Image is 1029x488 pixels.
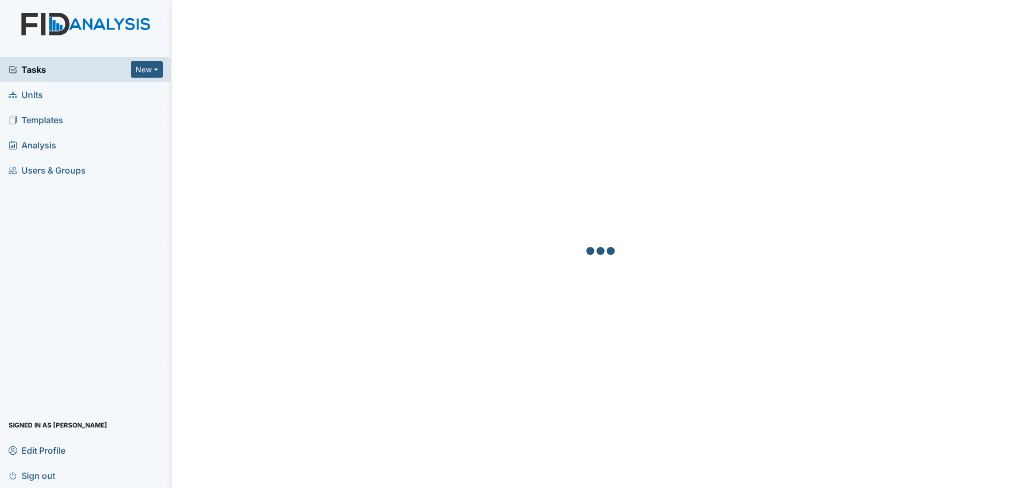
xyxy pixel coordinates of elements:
[9,467,55,484] span: Sign out
[9,86,43,103] span: Units
[9,417,107,433] span: Signed in as [PERSON_NAME]
[9,162,86,178] span: Users & Groups
[9,111,63,128] span: Templates
[9,442,65,459] span: Edit Profile
[9,137,56,153] span: Analysis
[131,61,163,78] button: New
[9,63,131,76] a: Tasks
